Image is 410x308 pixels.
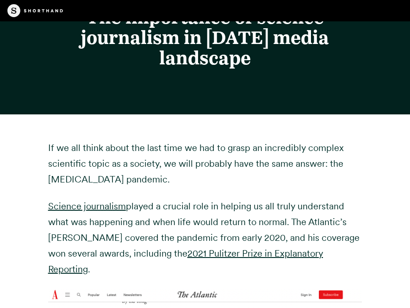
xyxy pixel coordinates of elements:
[7,4,63,17] img: The Craft
[81,6,329,69] strong: The importance of science journalism in [DATE] media landscape
[48,248,323,275] a: 2021 Pulitzer Prize in Explanatory Reporting
[48,198,362,277] p: played a crucial role in helping us all truly understand what was happening and when life would r...
[48,140,362,187] p: If we all think about the last time we had to grasp an incredibly complex scientific topic as a s...
[48,201,126,212] a: Science journalism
